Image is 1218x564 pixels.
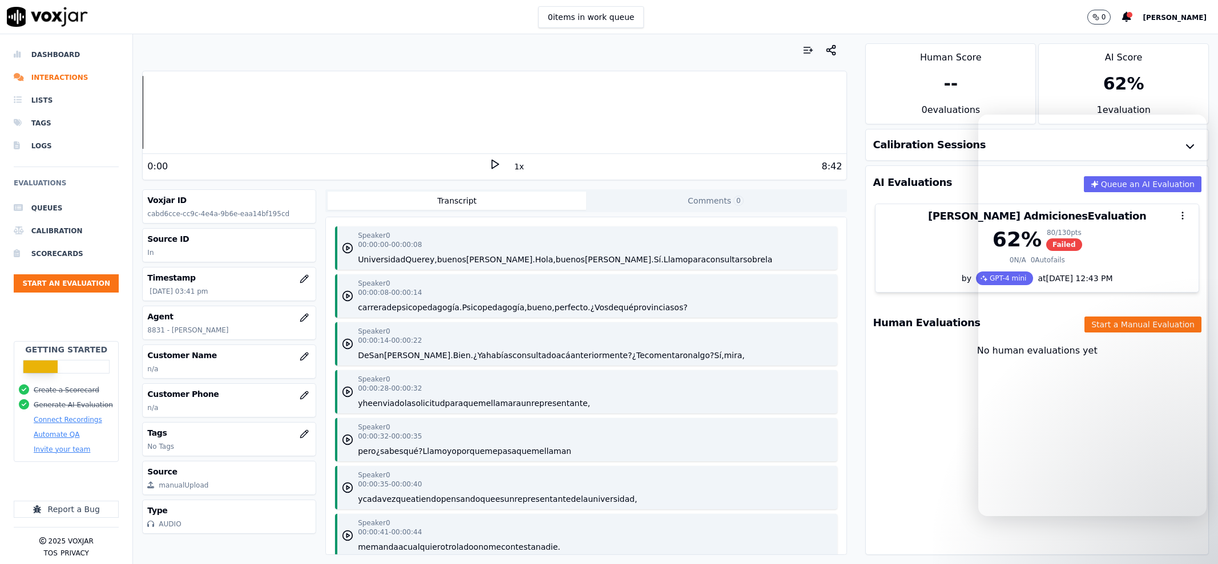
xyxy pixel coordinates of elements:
p: Speaker 0 [358,423,390,432]
button: y [358,493,362,505]
button: manda [370,541,398,553]
div: 0:00 [147,160,168,173]
button: no [478,541,488,553]
button: Sí. [654,254,663,265]
button: atiendo [411,493,441,505]
button: llaman [545,445,571,457]
button: Start an Evaluation [14,274,119,293]
button: de [386,302,397,313]
button: Connect Recordings [34,415,102,424]
div: AI Score [1039,44,1208,64]
li: Calibration [14,220,119,242]
p: 00:00:35 - 00:00:40 [358,480,422,489]
button: o [474,541,479,553]
h3: Source ID [147,233,311,245]
button: la [765,254,772,265]
div: No human evaluations yet [875,344,1199,385]
button: me [358,541,370,553]
button: comentaron [645,350,693,361]
button: la [581,493,588,505]
button: me [485,445,497,457]
button: [PERSON_NAME] [1143,10,1218,24]
button: [PERSON_NAME]. [466,254,535,265]
h3: Voxjar ID [147,194,311,206]
div: by [876,271,1199,292]
button: algo? [693,350,714,361]
p: 00:00:32 - 00:00:35 [358,432,422,441]
button: De [358,350,369,361]
p: Speaker 0 [358,518,390,528]
h2: Getting Started [25,344,107,355]
div: 1 evaluation [1039,103,1208,124]
button: Automate QA [34,430,79,439]
h3: Tags [147,427,311,439]
p: 0 [1102,13,1106,22]
div: -- [943,74,958,94]
p: 00:00:00 - 00:00:08 [358,240,422,249]
p: 2025 Voxjar [49,537,94,546]
button: qué [619,302,634,313]
h3: Human Evaluations [873,318,980,328]
button: pero [358,445,376,457]
button: de [571,493,581,505]
li: Lists [14,89,119,112]
p: 00:00:28 - 00:00:32 [358,384,422,393]
div: 0 evaluation s [866,103,1035,124]
button: contesta [501,541,536,553]
button: he [362,397,373,409]
h3: Customer Name [147,350,311,361]
button: un [521,397,531,409]
button: qué? [404,445,423,457]
button: perfecto. [555,302,591,313]
button: consultar [706,254,743,265]
p: Speaker 0 [358,470,390,480]
button: yo [447,445,457,457]
button: para [688,254,706,265]
p: 00:00:08 - 00:00:14 [358,288,422,297]
a: Queues [14,197,119,220]
button: para [445,397,463,409]
p: [DATE] 03:41 pm [150,287,311,296]
button: enviado [373,397,405,409]
button: sos? [670,302,688,313]
div: manualUpload [159,481,208,490]
h3: Customer Phone [147,388,311,400]
button: buenos [556,254,585,265]
button: Privacy [61,549,89,558]
p: No Tags [147,442,311,451]
button: porque [457,445,485,457]
a: Logs [14,135,119,157]
button: sobre [743,254,765,265]
h3: Calibration Sessions [873,140,986,150]
button: Universidad [358,254,405,265]
div: AUDIO [159,520,181,529]
a: Tags [14,112,119,135]
button: solicitud [412,397,445,409]
button: y [358,397,362,409]
li: Dashboard [14,43,119,66]
p: 00:00:14 - 00:00:22 [358,336,422,345]
button: [PERSON_NAME]. [384,350,453,361]
button: universidad, [588,493,637,505]
button: llamara [491,397,521,409]
button: Llamo [423,445,447,457]
a: Interactions [14,66,119,89]
h3: Source [147,466,311,477]
span: [PERSON_NAME] [1143,14,1207,22]
p: Speaker 0 [358,375,390,384]
button: carrera [358,302,386,313]
button: buenos [437,254,466,265]
img: voxjar logo [7,7,88,27]
iframe: Intercom live chat [1179,525,1207,553]
p: 00:00:41 - 00:00:44 [358,528,422,537]
button: cualquier [404,541,441,553]
button: Llamo [664,254,688,265]
button: ¿sabes [376,445,404,457]
button: 0 [1087,10,1123,25]
button: acá [556,350,571,361]
iframe: Intercom live chat [978,115,1207,516]
button: un [505,493,515,505]
button: Create a Scorecard [34,386,99,395]
button: Hola, [535,254,556,265]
